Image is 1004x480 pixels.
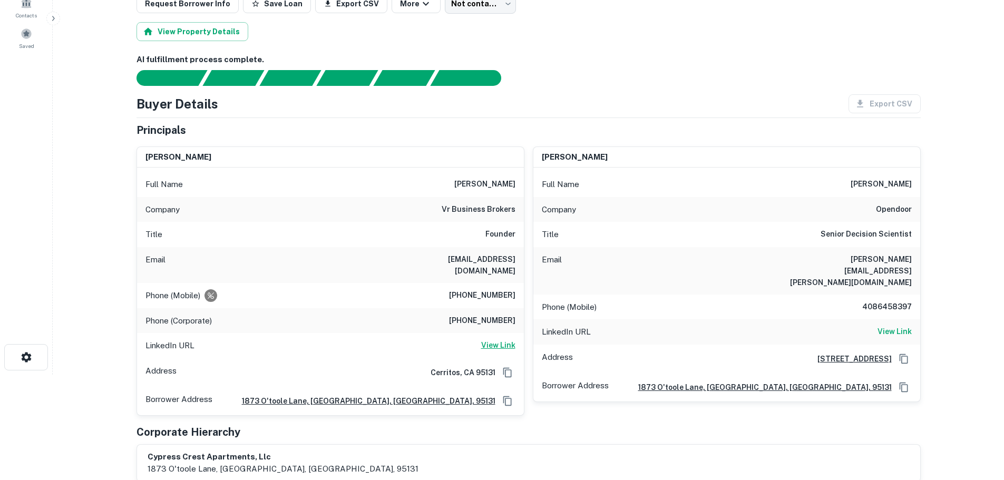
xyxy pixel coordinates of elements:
[849,301,912,314] h6: 4086458397
[542,151,608,163] h6: [PERSON_NAME]
[851,178,912,191] h6: [PERSON_NAME]
[500,393,515,409] button: Copy Address
[202,70,264,86] div: Your request is received and processing...
[145,289,200,302] p: Phone (Mobile)
[809,353,892,365] a: [STREET_ADDRESS]
[145,178,183,191] p: Full Name
[148,451,418,463] h6: cypress crest apartments, llc
[145,151,211,163] h6: [PERSON_NAME]
[481,339,515,351] h6: View Link
[542,178,579,191] p: Full Name
[500,365,515,380] button: Copy Address
[137,122,186,138] h5: Principals
[951,396,1004,446] iframe: Chat Widget
[896,351,912,367] button: Copy Address
[145,253,165,277] p: Email
[259,70,321,86] div: Documents found, AI parsing details...
[542,379,609,395] p: Borrower Address
[137,22,248,41] button: View Property Details
[485,228,515,241] h6: Founder
[422,367,495,378] h6: Cerritos, CA 95131
[449,315,515,327] h6: [PHONE_NUMBER]
[137,94,218,113] h4: Buyer Details
[821,228,912,241] h6: Senior Decision Scientist
[148,463,418,475] p: 1873 o'toole lane, [GEOGRAPHIC_DATA], [GEOGRAPHIC_DATA], 95131
[542,203,576,216] p: Company
[389,253,515,277] h6: [EMAIL_ADDRESS][DOMAIN_NAME]
[442,203,515,216] h6: vr business brokers
[145,228,162,241] p: Title
[630,381,892,393] a: 1873 o'toole lane, [GEOGRAPHIC_DATA], [GEOGRAPHIC_DATA], 95131
[233,395,495,407] a: 1873 o'toole lane, [GEOGRAPHIC_DATA], [GEOGRAPHIC_DATA], 95131
[481,339,515,352] a: View Link
[137,424,240,440] h5: Corporate Hierarchy
[145,315,212,327] p: Phone (Corporate)
[878,326,912,337] h6: View Link
[542,351,573,367] p: Address
[145,365,177,380] p: Address
[449,289,515,302] h6: [PHONE_NUMBER]
[542,228,559,241] p: Title
[316,70,378,86] div: Principals found, AI now looking for contact information...
[204,289,217,302] div: Requests to not be contacted at this number
[896,379,912,395] button: Copy Address
[124,70,203,86] div: Sending borrower request to AI...
[785,253,912,288] h6: [PERSON_NAME][EMAIL_ADDRESS][PERSON_NAME][DOMAIN_NAME]
[431,70,514,86] div: AI fulfillment process complete.
[876,203,912,216] h6: opendoor
[16,11,37,19] span: Contacts
[137,54,921,66] h6: AI fulfillment process complete.
[145,393,212,409] p: Borrower Address
[373,70,435,86] div: Principals found, still searching for contact information. This may take time...
[454,178,515,191] h6: [PERSON_NAME]
[145,203,180,216] p: Company
[878,326,912,338] a: View Link
[19,42,34,50] span: Saved
[145,339,194,352] p: LinkedIn URL
[542,301,597,314] p: Phone (Mobile)
[3,24,50,52] a: Saved
[542,253,562,288] p: Email
[542,326,591,338] p: LinkedIn URL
